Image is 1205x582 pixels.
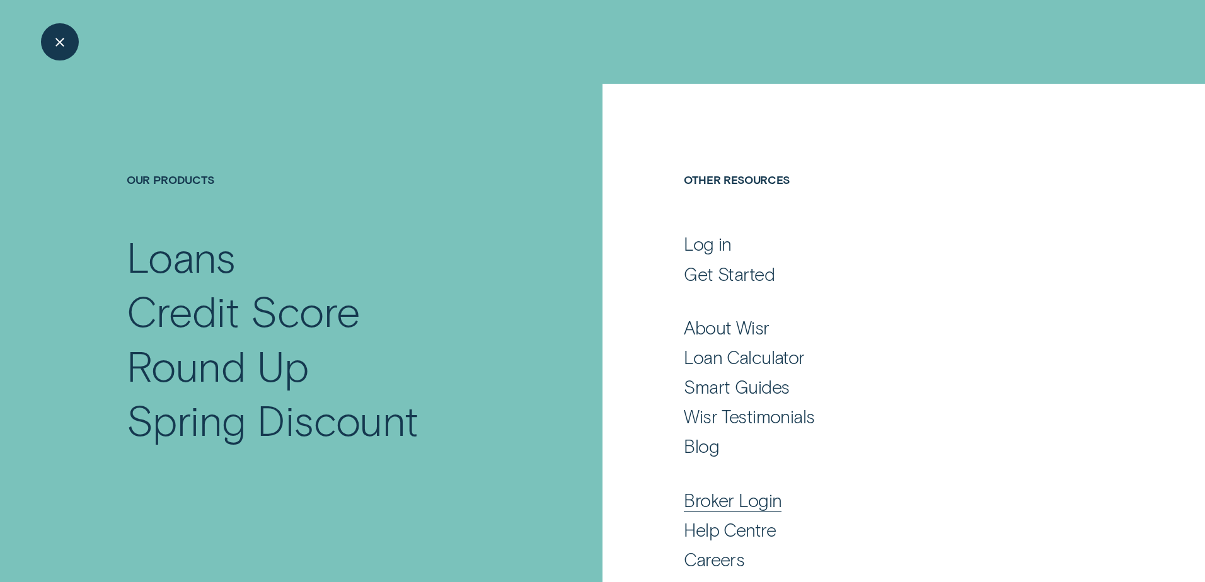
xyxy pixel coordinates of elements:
[684,375,1077,398] a: Smart Guides
[684,263,775,285] div: Get Started
[127,283,515,338] a: Credit Score
[127,392,515,447] a: Spring Discount
[127,392,418,447] div: Spring Discount
[684,316,769,339] div: About Wisr
[684,489,1077,511] a: Broker Login
[684,435,1077,457] a: Blog
[684,435,719,457] div: Blog
[684,263,1077,285] a: Get Started
[684,173,1077,229] h4: Other Resources
[41,23,79,61] button: Close Menu
[684,489,781,511] div: Broker Login
[684,405,1077,428] a: Wisr Testimonials
[684,346,1077,368] a: Loan Calculator
[127,173,515,229] h4: Our Products
[684,405,814,428] div: Wisr Testimonials
[127,229,236,283] div: Loans
[684,375,789,398] div: Smart Guides
[684,548,1077,571] a: Careers
[127,338,515,392] a: Round Up
[127,338,309,392] div: Round Up
[127,283,360,338] div: Credit Score
[684,518,1077,541] a: Help Centre
[684,316,1077,339] a: About Wisr
[127,229,515,283] a: Loans
[684,232,1077,255] a: Log in
[684,518,776,541] div: Help Centre
[684,548,744,571] div: Careers
[684,232,732,255] div: Log in
[684,346,804,368] div: Loan Calculator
